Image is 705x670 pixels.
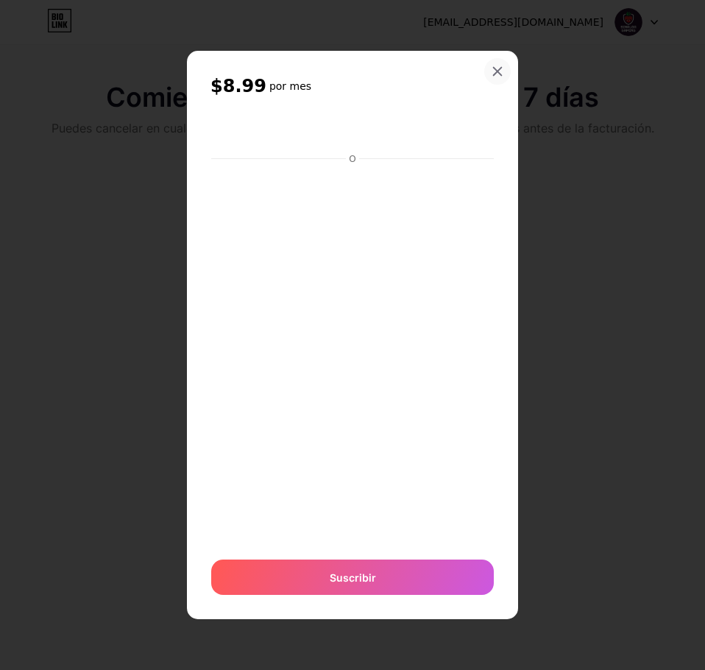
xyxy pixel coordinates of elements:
iframe: Cuadro de botón de pago seguro [211,113,494,149]
iframe: Cuadro de entrada de pago seguro [208,166,497,546]
font: O [349,154,355,164]
font: Suscribir [330,571,376,584]
font: por mes [269,80,311,92]
font: $8.99 [210,76,266,96]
